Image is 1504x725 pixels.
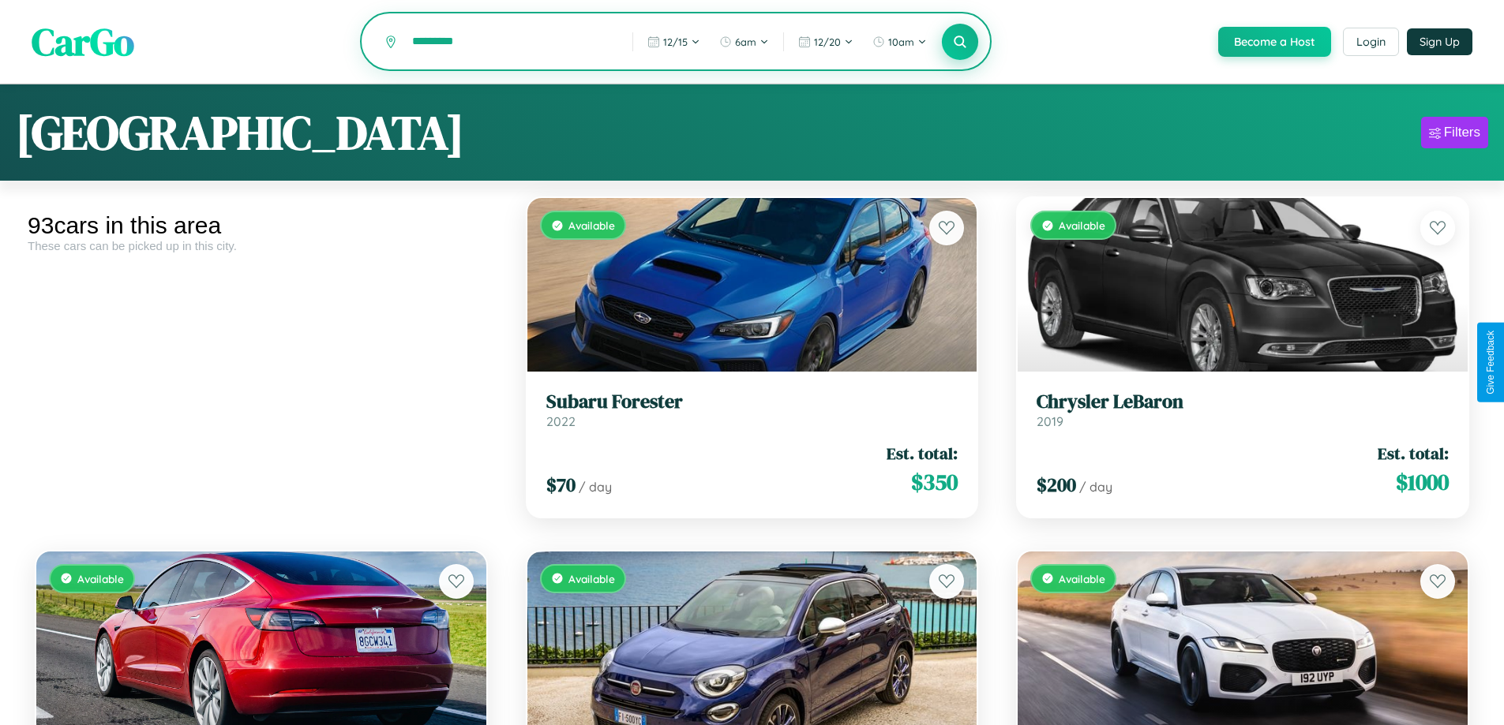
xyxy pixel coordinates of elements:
button: Filters [1421,117,1488,148]
div: Give Feedback [1485,331,1496,394]
span: Available [568,572,615,585]
span: 2019 [1037,413,1063,429]
button: Become a Host [1218,27,1331,57]
button: 6am [711,29,777,54]
div: 93 cars in this area [28,212,495,239]
span: / day [579,479,612,495]
span: $ 200 [1037,472,1076,498]
span: 6am [735,36,756,48]
button: 10am [865,29,935,54]
h3: Subaru Forester [546,391,958,413]
span: Est. total: [1378,442,1449,465]
span: Available [77,572,124,585]
span: CarGo [32,16,134,68]
button: 12/15 [639,29,708,54]
span: 10am [888,36,914,48]
button: Login [1343,28,1399,56]
span: 2022 [546,413,576,429]
span: 12 / 15 [663,36,688,48]
span: $ 70 [546,472,576,498]
h1: [GEOGRAPHIC_DATA] [16,100,464,165]
span: Est. total: [887,442,958,465]
span: $ 350 [911,466,958,498]
span: Available [1059,572,1105,585]
span: Available [1059,219,1105,232]
div: Filters [1444,125,1480,140]
h3: Chrysler LeBaron [1037,391,1449,413]
button: Sign Up [1407,28,1472,55]
a: Subaru Forester2022 [546,391,958,429]
span: 12 / 20 [814,36,841,48]
button: 12/20 [790,29,861,54]
a: Chrysler LeBaron2019 [1037,391,1449,429]
span: / day [1079,479,1112,495]
div: These cars can be picked up in this city. [28,239,495,252]
span: Available [568,219,615,232]
span: $ 1000 [1396,466,1449,498]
